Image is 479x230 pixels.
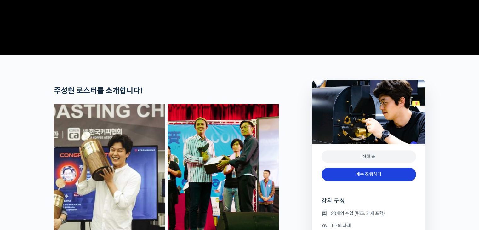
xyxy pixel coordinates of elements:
[97,187,105,192] span: 설정
[58,187,65,193] span: 대화
[322,222,416,229] li: 1개의 과제
[322,150,416,163] div: 진행 중
[81,178,121,193] a: 설정
[322,210,416,217] li: 20개의 수업 (퀴즈, 과제 포함)
[42,178,81,193] a: 대화
[54,86,143,95] strong: 주성현 로스터를 소개합니다!
[322,197,416,210] h4: 강의 구성
[322,168,416,181] a: 계속 진행하기
[2,178,42,193] a: 홈
[20,187,24,192] span: 홈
